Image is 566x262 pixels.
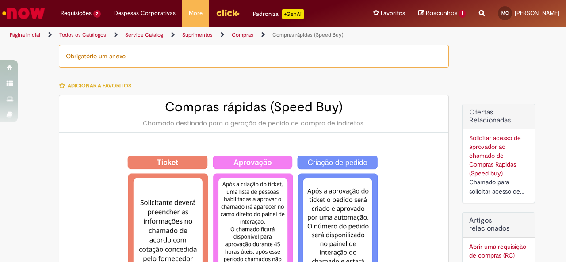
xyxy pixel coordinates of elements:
a: Página inicial [10,31,40,38]
div: Obrigatório um anexo. [59,45,449,68]
span: Requisições [61,9,92,18]
span: 2 [93,10,101,18]
img: click_logo_yellow_360x200.png [216,6,240,19]
span: Despesas Corporativas [114,9,176,18]
button: Adicionar a Favoritos [59,76,136,95]
a: Todos os Catálogos [59,31,106,38]
a: Abrir uma requisição de compras (RC) [469,242,528,260]
span: [PERSON_NAME] [515,9,559,17]
ul: Trilhas de página [7,27,371,43]
h2: Compras rápidas (Speed Buy) [68,100,440,114]
a: Compras rápidas (Speed Buy) [272,31,344,38]
span: 1 [459,10,466,18]
a: Compras [232,31,253,38]
div: Chamado destinado para a geração de pedido de compra de indiretos. [68,119,440,128]
h3: Artigos relacionados [469,217,528,232]
h2: Ofertas Relacionadas [469,109,528,124]
div: Chamado para solicitar acesso de aprovador ao ticket de Speed buy [469,178,528,196]
span: Adicionar a Favoritos [68,82,131,89]
a: Suprimentos [182,31,213,38]
a: Rascunhos [418,9,466,18]
div: Padroniza [253,9,304,19]
span: MC [501,10,509,16]
span: Rascunhos [426,9,458,17]
span: Favoritos [381,9,405,18]
span: More [189,9,203,18]
img: ServiceNow [1,4,46,22]
a: Service Catalog [125,31,163,38]
p: +GenAi [282,9,304,19]
div: Ofertas Relacionadas [462,104,535,203]
a: Solicitar acesso de aprovador ao chamado de Compras Rápidas (Speed buy) [469,134,521,177]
